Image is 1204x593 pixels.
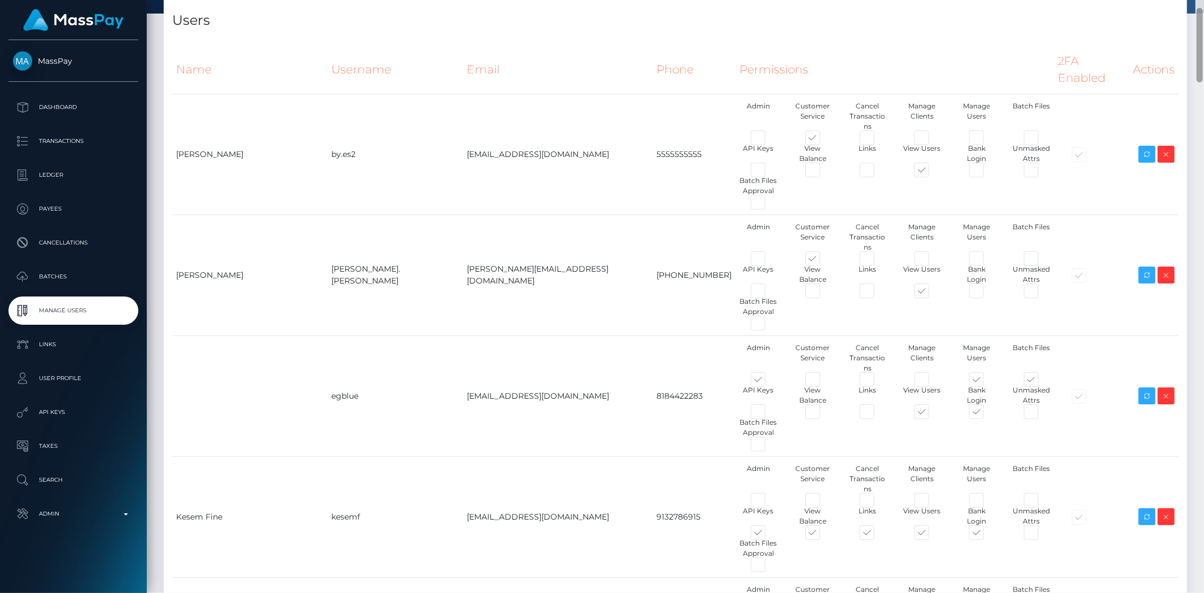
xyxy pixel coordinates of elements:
[735,46,1054,94] th: Permissions
[172,11,1179,30] h4: Users
[949,101,1004,132] div: Manage Users
[731,264,786,285] div: API Keys
[172,456,327,577] td: Kesem Fine
[1004,385,1059,405] div: Unmasked Attrs
[13,472,134,489] p: Search
[895,385,949,405] div: View Users
[13,133,134,150] p: Transactions
[895,343,949,373] div: Manage Clients
[895,101,949,132] div: Manage Clients
[731,222,786,252] div: Admin
[13,200,134,217] p: Payees
[172,46,327,94] th: Name
[1054,46,1129,94] th: 2FA Enabled
[731,506,786,526] div: API Keys
[786,222,840,252] div: Customer Service
[172,215,327,335] td: [PERSON_NAME]
[786,264,840,285] div: View Balance
[13,99,134,116] p: Dashboard
[731,143,786,164] div: API Keys
[1129,46,1179,94] th: Actions
[13,268,134,285] p: Batches
[895,264,949,285] div: View Users
[327,456,463,577] td: kesemf
[8,432,138,460] a: Taxes
[949,464,1004,494] div: Manage Users
[949,264,1004,285] div: Bank Login
[949,143,1004,164] div: Bank Login
[13,505,134,522] p: Admin
[895,506,949,526] div: View Users
[653,46,735,94] th: Phone
[8,229,138,257] a: Cancellations
[8,398,138,426] a: API Keys
[840,222,895,252] div: Cancel Transactions
[13,302,134,319] p: Manage Users
[463,456,653,577] td: [EMAIL_ADDRESS][DOMAIN_NAME]
[327,94,463,215] td: by.es2
[786,143,840,164] div: View Balance
[840,385,895,405] div: Links
[8,364,138,393] a: User Profile
[949,343,1004,373] div: Manage Users
[731,385,786,405] div: API Keys
[840,343,895,373] div: Cancel Transactions
[949,385,1004,405] div: Bank Login
[786,464,840,494] div: Customer Service
[8,466,138,494] a: Search
[13,51,32,71] img: MassPay
[8,195,138,223] a: Payees
[731,343,786,373] div: Admin
[786,101,840,132] div: Customer Service
[463,46,653,94] th: Email
[653,94,735,215] td: 5555555555
[13,336,134,353] p: Links
[13,404,134,421] p: API Keys
[731,101,786,132] div: Admin
[1004,264,1059,285] div: Unmasked Attrs
[895,464,949,494] div: Manage Clients
[327,46,463,94] th: Username
[786,343,840,373] div: Customer Service
[840,143,895,164] div: Links
[731,296,786,317] div: Batch Files Approval
[653,215,735,335] td: [PHONE_NUMBER]
[463,94,653,215] td: [EMAIL_ADDRESS][DOMAIN_NAME]
[731,464,786,494] div: Admin
[463,215,653,335] td: [PERSON_NAME][EMAIL_ADDRESS][DOMAIN_NAME]
[786,385,840,405] div: View Balance
[8,500,138,528] a: Admin
[8,56,138,66] span: MassPay
[1004,343,1059,373] div: Batch Files
[1004,222,1059,252] div: Batch Files
[1004,506,1059,526] div: Unmasked Attrs
[731,417,786,438] div: Batch Files Approval
[463,335,653,456] td: [EMAIL_ADDRESS][DOMAIN_NAME]
[653,456,735,577] td: 9132786915
[172,94,327,215] td: [PERSON_NAME]
[327,335,463,456] td: egblue
[23,9,124,31] img: MassPay Logo
[8,161,138,189] a: Ledger
[731,176,786,196] div: Batch Files Approval
[895,143,949,164] div: View Users
[731,538,786,559] div: Batch Files Approval
[8,93,138,121] a: Dashboard
[840,264,895,285] div: Links
[8,127,138,155] a: Transactions
[13,234,134,251] p: Cancellations
[653,335,735,456] td: 8184422283
[786,506,840,526] div: View Balance
[1004,101,1059,132] div: Batch Files
[1004,143,1059,164] div: Unmasked Attrs
[949,506,1004,526] div: Bank Login
[895,222,949,252] div: Manage Clients
[13,167,134,184] p: Ledger
[327,215,463,335] td: [PERSON_NAME].[PERSON_NAME]
[949,222,1004,252] div: Manage Users
[840,506,895,526] div: Links
[1004,464,1059,494] div: Batch Files
[840,101,895,132] div: Cancel Transactions
[13,438,134,455] p: Taxes
[840,464,895,494] div: Cancel Transactions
